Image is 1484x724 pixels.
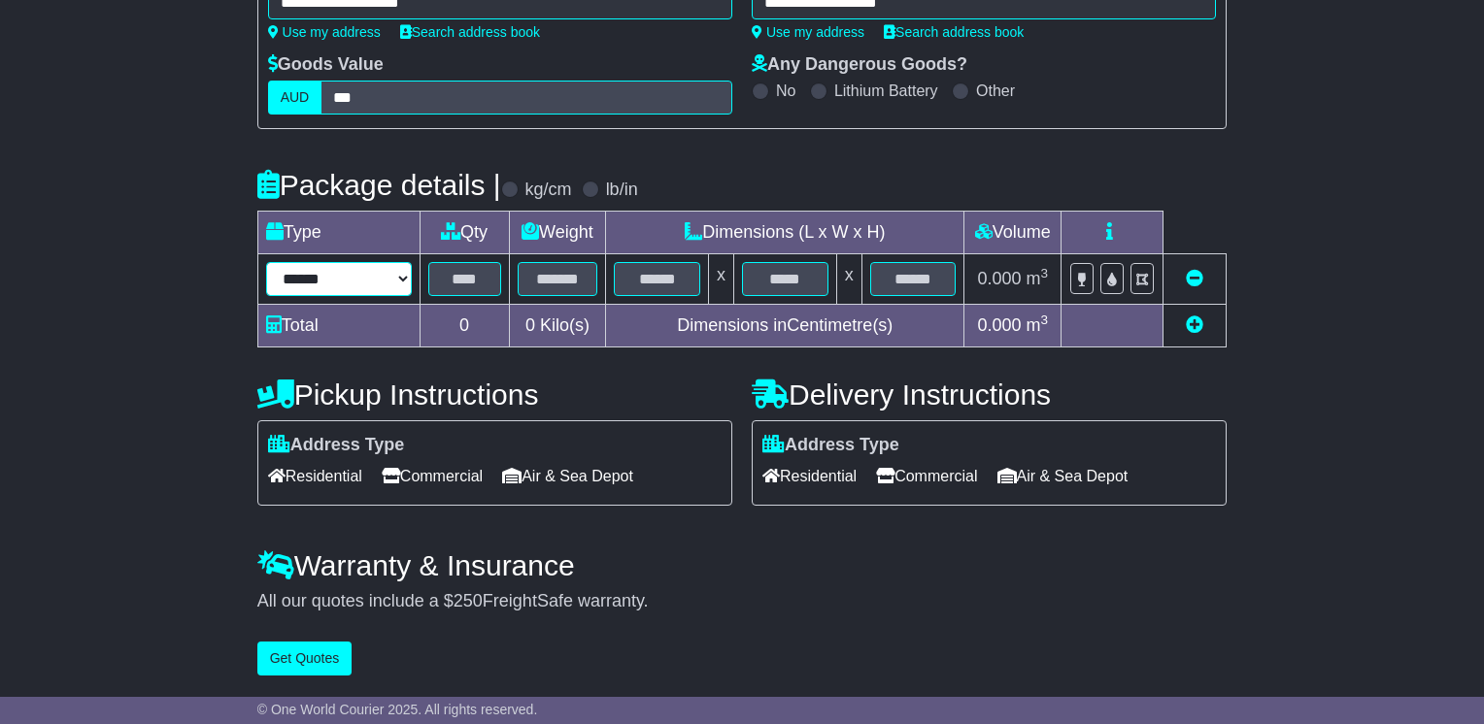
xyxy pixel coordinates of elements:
td: Dimensions (L x W x H) [606,212,964,254]
span: Air & Sea Depot [997,461,1129,491]
td: Dimensions in Centimetre(s) [606,305,964,347]
td: Weight [509,212,606,254]
label: lb/in [606,180,638,201]
a: Search address book [400,24,540,40]
label: Any Dangerous Goods? [752,54,967,76]
a: Search address book [884,24,1024,40]
sup: 3 [1041,313,1049,327]
label: Lithium Battery [834,82,938,100]
h4: Warranty & Insurance [257,549,1228,581]
a: Remove this item [1186,269,1203,288]
h4: Package details | [257,169,501,201]
button: Get Quotes [257,642,353,675]
label: Goods Value [268,54,384,76]
label: AUD [268,81,322,115]
td: x [836,254,861,305]
sup: 3 [1041,266,1049,280]
span: m [1027,269,1049,288]
label: Address Type [762,435,899,456]
label: Address Type [268,435,405,456]
span: Air & Sea Depot [502,461,633,491]
a: Add new item [1186,315,1203,335]
span: 0 [525,315,535,335]
h4: Pickup Instructions [257,378,732,411]
div: All our quotes include a $ FreightSafe warranty. [257,591,1228,612]
span: 250 [454,591,483,610]
label: kg/cm [525,180,572,201]
td: 0 [420,305,509,347]
label: Other [976,82,1015,100]
td: Qty [420,212,509,254]
span: 0.000 [978,269,1022,288]
span: m [1027,315,1049,335]
span: Commercial [876,461,977,491]
td: Kilo(s) [509,305,606,347]
td: Type [257,212,420,254]
td: Total [257,305,420,347]
a: Use my address [268,24,381,40]
label: No [776,82,795,100]
a: Use my address [752,24,864,40]
span: Residential [762,461,857,491]
td: Volume [964,212,1062,254]
h4: Delivery Instructions [752,378,1227,411]
span: 0.000 [978,315,1022,335]
span: Residential [268,461,362,491]
span: Commercial [382,461,483,491]
span: © One World Courier 2025. All rights reserved. [257,702,538,717]
td: x [709,254,734,305]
